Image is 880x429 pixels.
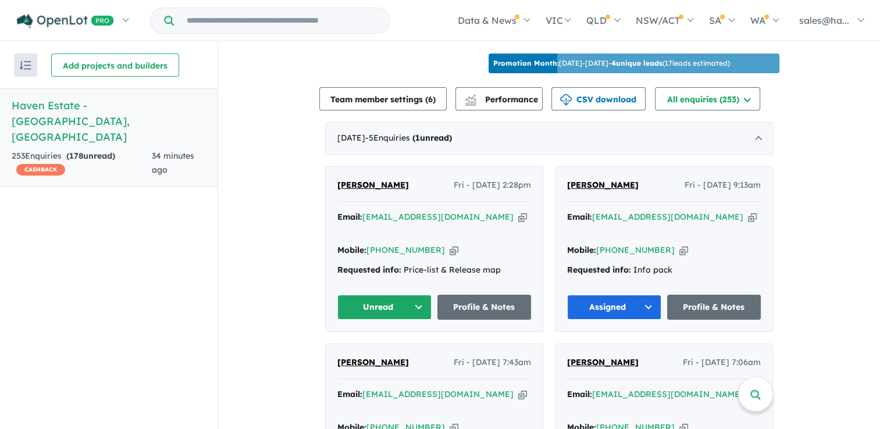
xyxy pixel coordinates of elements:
[337,389,362,399] strong: Email:
[465,94,476,101] img: line-chart.svg
[567,295,661,320] button: Assigned
[567,264,631,275] strong: Requested info:
[567,245,596,255] strong: Mobile:
[337,245,366,255] strong: Mobile:
[592,212,743,222] a: [EMAIL_ADDRESS][DOMAIN_NAME]
[567,178,639,192] a: [PERSON_NAME]
[176,8,387,33] input: Try estate name, suburb, builder or developer
[567,263,761,277] div: Info pack
[465,98,476,106] img: bar-chart.svg
[69,151,83,161] span: 178
[518,211,527,223] button: Copy
[567,212,592,222] strong: Email:
[551,87,646,110] button: CSV download
[337,356,409,370] a: [PERSON_NAME]
[337,178,409,192] a: [PERSON_NAME]
[518,388,527,401] button: Copy
[12,149,152,177] div: 253 Enquir ies
[337,295,432,320] button: Unread
[567,356,639,370] a: [PERSON_NAME]
[493,58,730,69] p: [DATE] - [DATE] - ( 17 leads estimated)
[560,94,572,106] img: download icon
[592,389,743,399] a: [EMAIL_ADDRESS][DOMAIN_NAME]
[683,356,761,370] span: Fri - [DATE] 7:06am
[412,133,452,143] strong: ( unread)
[20,61,31,70] img: sort.svg
[337,357,409,367] span: [PERSON_NAME]
[454,178,531,192] span: Fri - [DATE] 2:28pm
[337,212,362,222] strong: Email:
[685,178,761,192] span: Fri - [DATE] 9:13am
[567,389,592,399] strong: Email:
[748,211,757,223] button: Copy
[17,14,114,28] img: Openlot PRO Logo White
[611,59,662,67] b: 4 unique leads
[319,87,447,110] button: Team member settings (6)
[450,244,458,256] button: Copy
[437,295,532,320] a: Profile & Notes
[415,133,420,143] span: 1
[799,15,849,26] span: sales@ha...
[655,87,760,110] button: All enquiries (253)
[337,264,401,275] strong: Requested info:
[466,94,538,105] span: Performance
[667,295,761,320] a: Profile & Notes
[152,151,194,175] span: 34 minutes ago
[12,98,206,145] h5: Haven Estate - [GEOGRAPHIC_DATA] , [GEOGRAPHIC_DATA]
[493,59,559,67] b: Promotion Month:
[365,133,452,143] span: - 5 Enquir ies
[325,122,773,155] div: [DATE]
[337,180,409,190] span: [PERSON_NAME]
[66,151,115,161] strong: ( unread)
[428,94,433,105] span: 6
[567,357,639,367] span: [PERSON_NAME]
[596,245,675,255] a: [PHONE_NUMBER]
[679,244,688,256] button: Copy
[362,389,514,399] a: [EMAIL_ADDRESS][DOMAIN_NAME]
[16,164,65,176] span: CASHBACK
[454,356,531,370] span: Fri - [DATE] 7:43am
[51,53,179,77] button: Add projects and builders
[567,180,639,190] span: [PERSON_NAME]
[337,263,531,277] div: Price-list & Release map
[366,245,445,255] a: [PHONE_NUMBER]
[362,212,514,222] a: [EMAIL_ADDRESS][DOMAIN_NAME]
[455,87,543,110] button: Performance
